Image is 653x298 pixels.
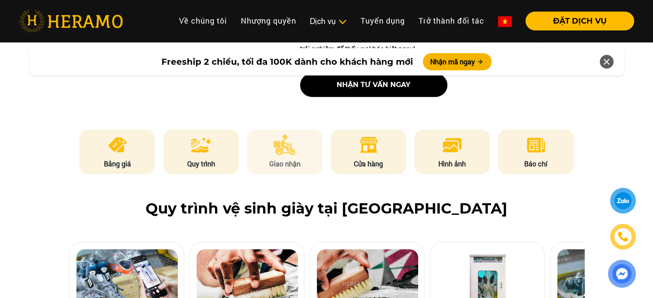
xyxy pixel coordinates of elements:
p: Bảng giá [79,159,155,169]
img: delivery.png [273,135,296,155]
img: process.png [191,135,211,155]
a: Về chúng tôi [172,12,234,30]
a: Trở thành đối tác [412,12,491,30]
p: Giao nhận [247,159,322,169]
span: Freeship 2 chiều, tối đa 100K dành cho khách hàng mới [161,55,413,68]
img: heramo-logo.png [19,10,123,32]
img: image.png [442,135,462,155]
p: Quy trình [163,159,239,169]
button: ĐẶT DỊCH VỤ [525,12,634,30]
img: phone-icon [618,232,628,242]
h2: Quy trình vệ sinh giày tại [GEOGRAPHIC_DATA] [19,200,634,217]
p: Hình ảnh [414,159,490,169]
img: store.png [358,135,379,155]
a: Nhượng quyền [234,12,303,30]
p: Báo chí [498,159,574,169]
img: vn-flag.png [498,16,512,27]
img: news.png [525,135,547,155]
a: phone-icon [611,225,635,248]
div: Dịch vụ [310,15,347,27]
img: pricing.png [107,135,128,155]
button: nhận tư vấn ngay [300,73,447,97]
p: Cửa hàng [331,159,406,169]
a: ĐẶT DỊCH VỤ [519,17,634,25]
button: Nhận mã ngay [423,53,492,70]
img: subToggleIcon [338,18,347,26]
a: Tuyển dụng [354,12,412,30]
